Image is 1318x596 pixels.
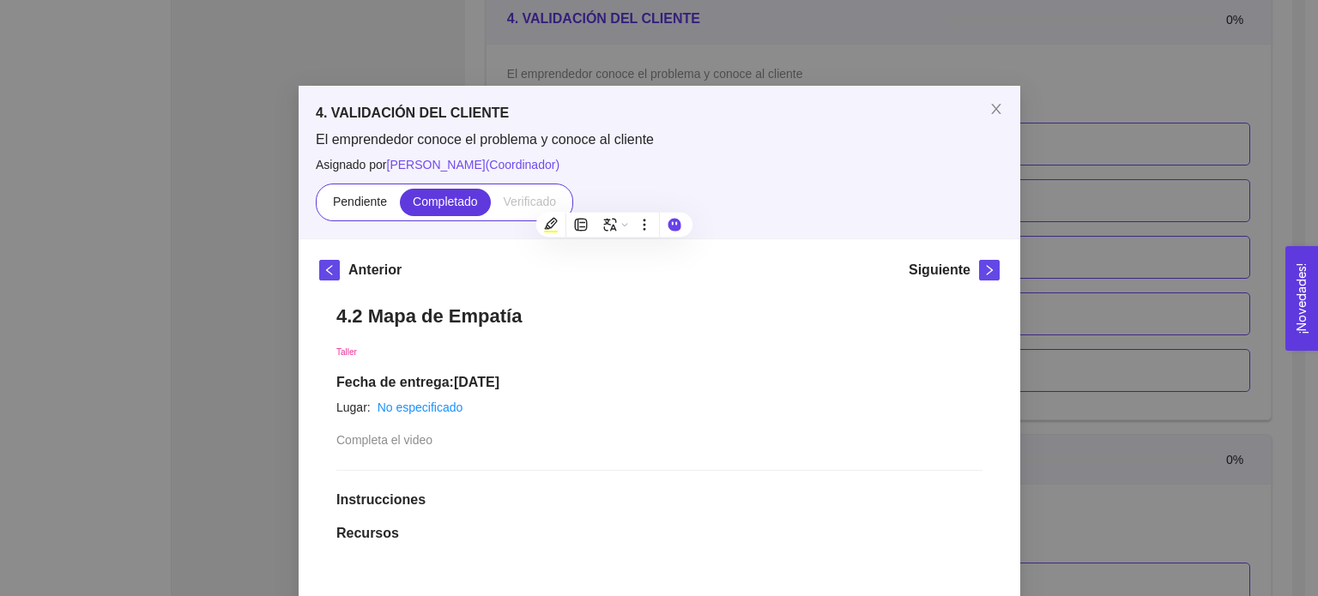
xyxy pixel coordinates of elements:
[503,195,555,208] span: Verificado
[413,195,478,208] span: Completado
[336,304,982,328] h1: 4.2 Mapa de Empatía
[319,260,340,280] button: left
[980,264,999,276] span: right
[348,260,402,280] h5: Anterior
[316,155,1003,174] span: Asignado por
[908,260,970,280] h5: Siguiente
[316,130,1003,149] span: El emprendedor conoce el problema y conoce al cliente
[336,398,371,417] article: Lugar:
[1285,246,1318,351] button: Open Feedback Widget
[377,400,463,414] a: No especificado
[972,86,1020,134] button: Close
[336,491,982,509] h1: Instrucciones
[989,102,1003,116] span: close
[336,433,432,447] span: Completa el video
[332,195,386,208] span: Pendiente
[336,347,357,357] span: Taller
[320,264,339,276] span: left
[336,374,982,391] h1: Fecha de entrega: [DATE]
[386,158,559,172] span: [PERSON_NAME] ( Coordinador )
[336,525,982,542] h1: Recursos
[979,260,1000,280] button: right
[316,103,1003,123] h5: 4. VALIDACIÓN DEL CLIENTE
